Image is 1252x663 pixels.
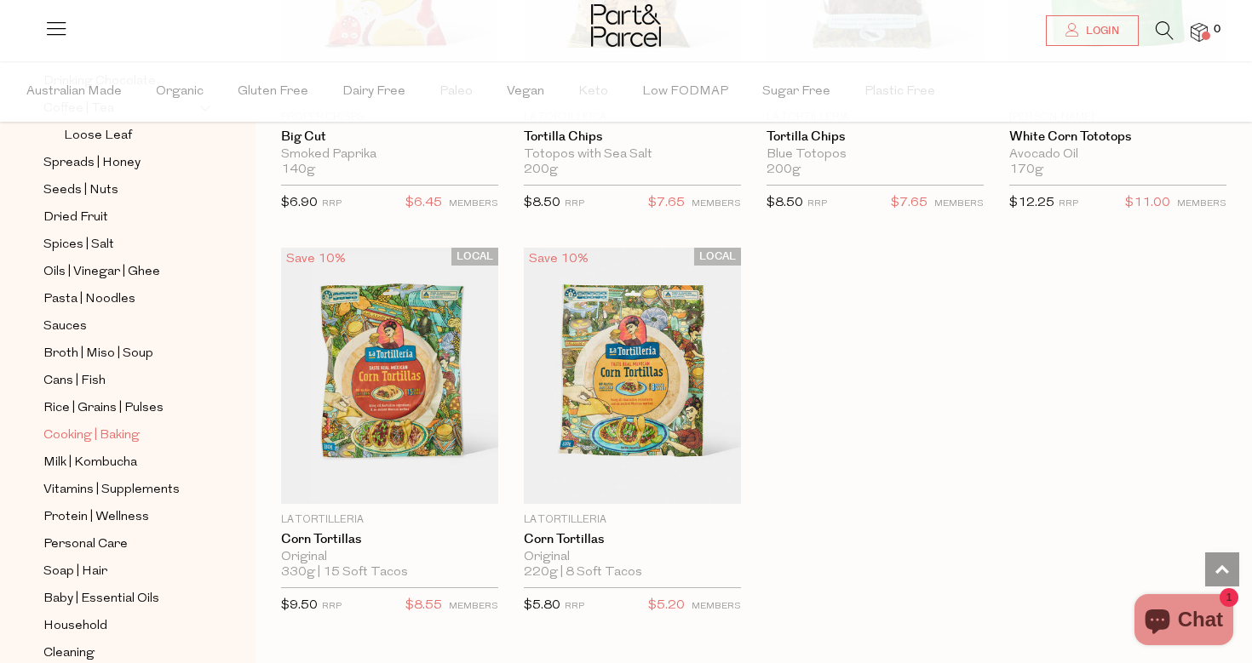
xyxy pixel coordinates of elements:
[405,595,442,617] span: $8.55
[524,129,741,145] a: Tortilla Chips
[43,289,198,310] a: Pasta | Noodles
[43,289,135,310] span: Pasta | Noodles
[281,550,498,565] div: Original
[281,248,351,271] div: Save 10%
[43,588,198,609] a: Baby | Essential Oils
[43,261,198,283] a: Oils | Vinegar | Ghee
[1009,197,1054,209] span: $12.25
[1009,129,1226,145] a: White Corn Tototops
[767,129,984,145] a: Tortilla Chips
[1129,594,1238,649] inbox-online-store-chat: Shopify online store chat
[762,62,830,122] span: Sugar Free
[507,62,544,122] span: Vegan
[591,4,661,47] img: Part&Parcel
[322,199,342,209] small: RRP
[43,506,198,528] a: Protein | Wellness
[156,62,204,122] span: Organic
[767,197,803,209] span: $8.50
[281,599,318,612] span: $9.50
[43,317,87,337] span: Sauces
[43,152,198,174] a: Spreads | Honey
[934,199,984,209] small: MEMBERS
[342,62,405,122] span: Dairy Free
[1209,22,1225,37] span: 0
[807,199,827,209] small: RRP
[281,532,498,547] a: Corn Tortillas
[43,425,198,446] a: Cooking | Baking
[891,192,928,214] span: $7.65
[524,599,560,612] span: $5.80
[692,602,741,611] small: MEMBERS
[43,453,137,473] span: Milk | Kombucha
[524,550,741,565] div: Original
[451,248,498,266] span: LOCAL
[43,507,149,528] span: Protein | Wellness
[281,512,498,528] p: La Tortilleria
[43,615,198,637] a: Household
[43,452,198,473] a: Milk | Kombucha
[694,248,741,266] span: LOCAL
[648,595,685,617] span: $5.20
[43,589,159,609] span: Baby | Essential Oils
[43,208,108,228] span: Dried Fruit
[524,565,642,580] span: 220g | 8 Soft Tacos
[565,602,584,611] small: RRP
[238,62,308,122] span: Gluten Free
[43,207,198,228] a: Dried Fruit
[43,262,160,283] span: Oils | Vinegar | Ghee
[524,197,560,209] span: $8.50
[405,192,442,214] span: $6.45
[281,129,498,145] a: Big Cut
[864,62,935,122] span: Plastic Free
[281,163,315,178] span: 140g
[642,62,728,122] span: Low FODMAP
[26,62,122,122] span: Australian Made
[43,479,198,500] a: Vitamins | Supplements
[524,532,741,547] a: Corn Tortillas
[449,602,498,611] small: MEMBERS
[524,248,741,504] img: Corn Tortillas
[578,62,608,122] span: Keto
[524,163,558,178] span: 200g
[43,562,107,582] span: Soap | Hair
[43,398,164,419] span: Rice | Grains | Pulses
[43,316,198,337] a: Sauces
[1046,15,1139,46] a: Login
[281,197,318,209] span: $6.90
[43,343,198,364] a: Broth | Miso | Soup
[281,147,498,163] div: Smoked Paprika
[524,248,594,271] div: Save 10%
[322,602,342,611] small: RRP
[43,180,198,201] a: Seeds | Nuts
[1125,192,1170,214] span: $11.00
[43,180,118,201] span: Seeds | Nuts
[43,235,114,255] span: Spices | Salt
[767,163,801,178] span: 200g
[767,147,984,163] div: Blue Totopos
[1191,23,1208,41] a: 0
[43,561,198,582] a: Soap | Hair
[43,344,153,364] span: Broth | Miso | Soup
[43,616,107,637] span: Household
[1177,199,1226,209] small: MEMBERS
[43,534,128,555] span: Personal Care
[43,426,140,446] span: Cooking | Baking
[449,199,498,209] small: MEMBERS
[692,199,741,209] small: MEMBERS
[43,534,198,555] a: Personal Care
[1009,147,1226,163] div: Avocado Oil
[524,512,741,528] p: La Tortilleria
[524,147,741,163] div: Totopos with Sea Salt
[281,248,498,504] img: Corn Tortillas
[439,62,473,122] span: Paleo
[43,480,180,500] span: Vitamins | Supplements
[648,192,685,214] span: $7.65
[43,370,198,392] a: Cans | Fish
[281,565,408,580] span: 330g | 15 Soft Tacos
[43,234,198,255] a: Spices | Salt
[1082,24,1119,38] span: Login
[43,371,106,392] span: Cans | Fish
[565,199,584,209] small: RRP
[1009,163,1043,178] span: 170g
[43,153,141,174] span: Spreads | Honey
